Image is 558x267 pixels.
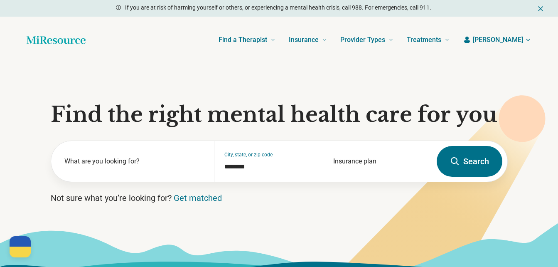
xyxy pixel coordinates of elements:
[463,35,531,45] button: [PERSON_NAME]
[407,34,441,46] span: Treatments
[340,34,385,46] span: Provider Types
[340,23,393,57] a: Provider Types
[219,34,267,46] span: Find a Therapist
[407,23,450,57] a: Treatments
[51,192,508,204] p: Not sure what you’re looking for?
[289,34,319,46] span: Insurance
[27,32,86,48] a: Home page
[64,156,204,166] label: What are you looking for?
[473,35,523,45] span: [PERSON_NAME]
[289,23,327,57] a: Insurance
[437,146,502,177] button: Search
[174,193,222,203] a: Get matched
[536,3,545,13] button: Dismiss
[219,23,275,57] a: Find a Therapist
[125,3,431,12] p: If you are at risk of harming yourself or others, or experiencing a mental health crisis, call 98...
[51,102,508,127] h1: Find the right mental health care for you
